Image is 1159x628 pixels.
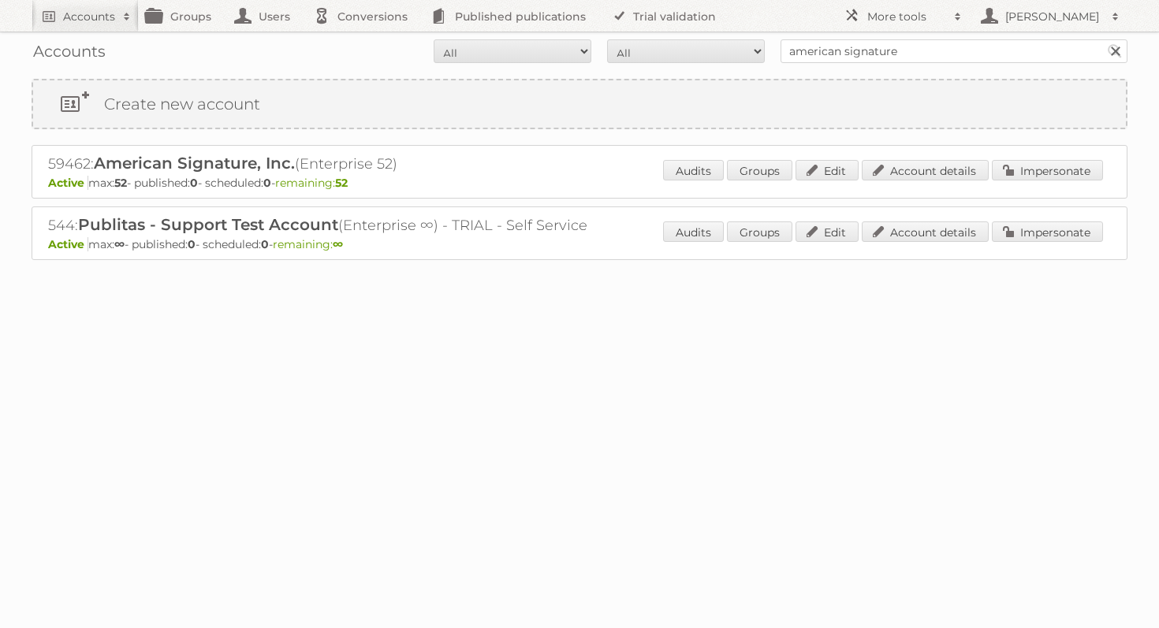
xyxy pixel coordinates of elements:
p: max: - published: - scheduled: - [48,176,1111,190]
strong: 52 [114,176,127,190]
a: Account details [862,221,989,242]
strong: ∞ [333,237,343,251]
a: Edit [796,221,859,242]
a: Groups [727,160,792,180]
strong: ∞ [114,237,125,251]
a: Audits [663,221,724,242]
a: Impersonate [992,160,1103,180]
h2: Accounts [63,9,115,24]
h2: More tools [867,9,946,24]
a: Create new account [33,80,1126,128]
h2: 59462: (Enterprise 52) [48,154,600,174]
a: Groups [727,221,792,242]
strong: 52 [335,176,348,190]
span: Active [48,176,88,190]
h2: 544: (Enterprise ∞) - TRIAL - Self Service [48,215,600,236]
span: remaining: [275,176,348,190]
a: Edit [796,160,859,180]
span: Active [48,237,88,251]
strong: 0 [263,176,271,190]
span: remaining: [273,237,343,251]
span: Publitas - Support Test Account [78,215,338,234]
input: Search [1103,39,1127,63]
strong: 0 [190,176,198,190]
a: Account details [862,160,989,180]
h2: [PERSON_NAME] [1001,9,1104,24]
p: max: - published: - scheduled: - [48,237,1111,251]
a: Impersonate [992,221,1103,242]
a: Audits [663,160,724,180]
strong: 0 [261,237,269,251]
span: American Signature, Inc. [94,154,295,173]
strong: 0 [188,237,196,251]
